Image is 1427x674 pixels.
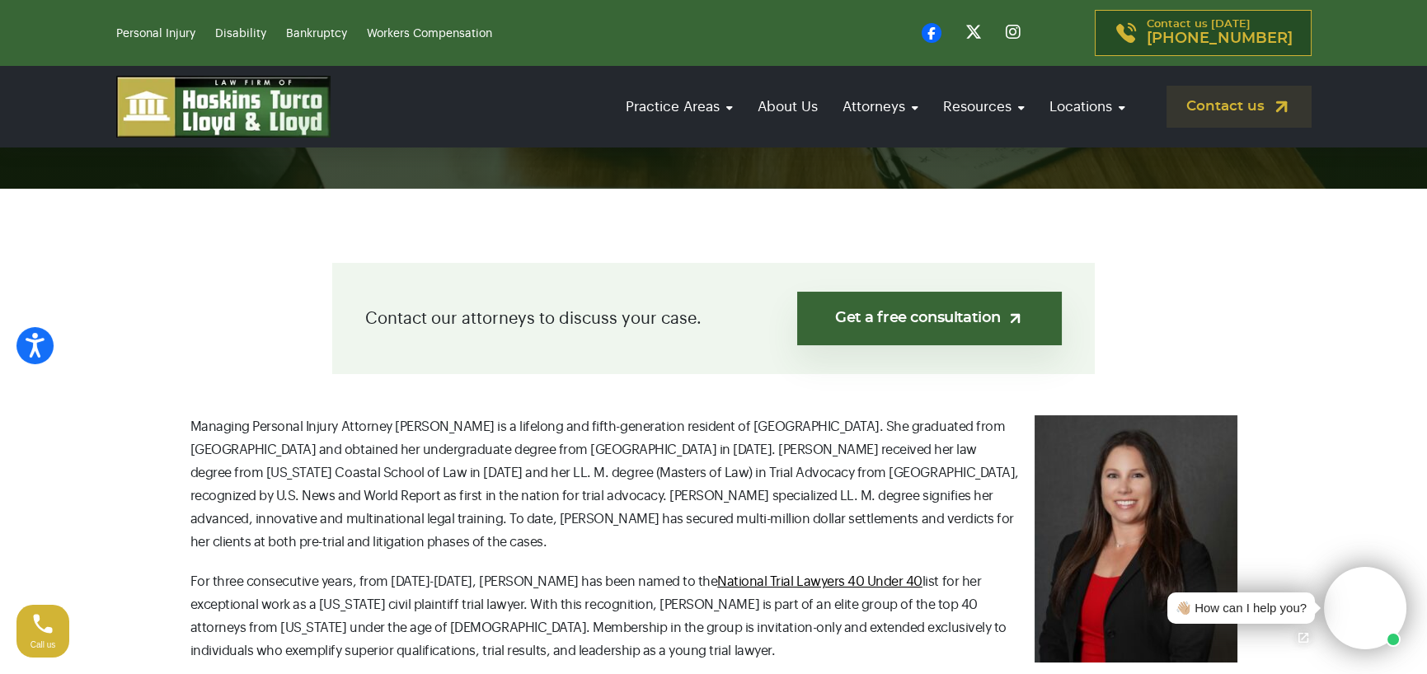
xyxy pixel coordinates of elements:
[1286,620,1321,655] a: Open chat
[935,83,1033,130] a: Resources
[749,83,826,130] a: About Us
[286,28,347,40] a: Bankruptcy
[797,292,1062,345] a: Get a free consultation
[717,575,922,588] a: National Trial Lawyers 40 Under 40
[834,83,927,130] a: Attorneys
[116,76,331,138] img: logo
[1147,19,1293,47] p: Contact us [DATE]
[1166,86,1312,128] a: Contact us
[617,83,741,130] a: Practice Areas
[190,570,1237,662] p: For three consecutive years, from [DATE]-[DATE], [PERSON_NAME] has been named to the list for her...
[1147,30,1293,47] span: [PHONE_NUMBER]
[1041,83,1134,130] a: Locations
[1095,10,1312,56] a: Contact us [DATE][PHONE_NUMBER]
[332,263,1095,374] div: Contact our attorneys to discuss your case.
[190,420,1019,549] span: Managing Personal Injury Attorney [PERSON_NAME] is a lifelong and fifth-generation resident of [G...
[1176,599,1307,618] div: 👋🏼 How can I help you?
[116,28,195,40] a: Personal Injury
[367,28,492,40] a: Workers Compensation
[1007,310,1024,327] img: arrow-up-right-light.svg
[215,28,266,40] a: Disability
[31,640,56,649] span: Call us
